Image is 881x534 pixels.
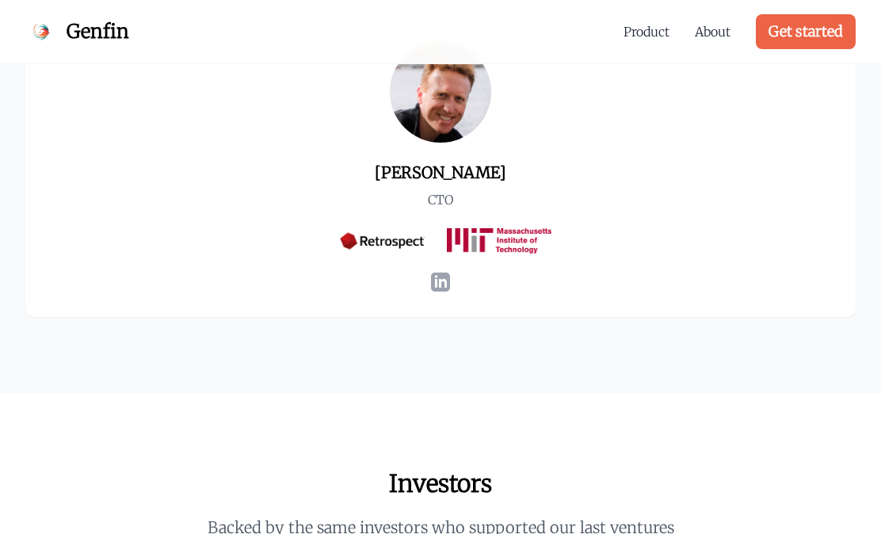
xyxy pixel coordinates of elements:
p: CTO [330,190,551,209]
a: About [695,22,730,41]
img: MIT [447,228,551,254]
h3: [PERSON_NAME] [330,162,551,184]
a: Get started [756,14,856,49]
h2: Investors [86,469,795,498]
span: Genfin [67,19,129,44]
img: Genfin Logo [25,16,57,48]
img: Retrospect [340,228,425,254]
a: Product [624,22,669,41]
img: Brian Dunagan [390,41,491,143]
a: Genfin [25,16,129,48]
